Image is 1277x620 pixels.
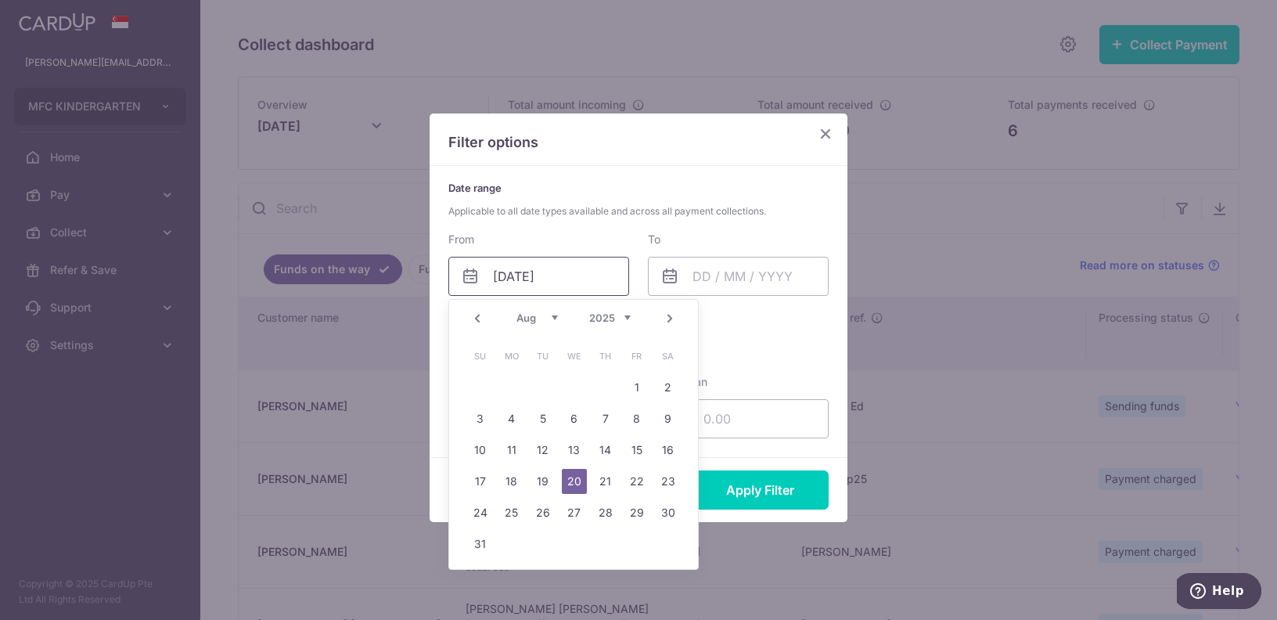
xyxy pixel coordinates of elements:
a: 23 [656,469,681,494]
input: 0.00 [648,399,829,438]
span: Wednesday [562,344,587,369]
a: 15 [624,438,649,463]
a: 7 [593,406,618,431]
a: 14 [593,438,618,463]
a: Next [660,309,679,328]
span: Sunday [468,344,493,369]
a: 30 [656,500,681,525]
a: 17 [468,469,493,494]
a: 21 [593,469,618,494]
a: 2 [656,375,681,400]
a: 4 [499,406,524,431]
a: 27 [562,500,587,525]
a: 9 [656,406,681,431]
a: 1 [624,375,649,400]
a: 5 [531,406,556,431]
a: 13 [562,438,587,463]
span: Help [35,11,67,25]
button: Close [816,124,835,143]
a: 6 [562,406,587,431]
a: 28 [593,500,618,525]
p: Date range [448,178,829,219]
a: 11 [499,438,524,463]
span: Applicable to all date types available and across all payment collections. [448,204,829,219]
span: Thursday [593,344,618,369]
a: 20 [562,469,587,494]
a: 24 [468,500,493,525]
span: Friday [624,344,649,369]
a: 12 [531,438,556,463]
span: Monday [499,344,524,369]
a: 18 [499,469,524,494]
label: To [648,232,660,247]
a: 10 [468,438,493,463]
input: DD / MM / YYYY [648,257,829,296]
iframe: Opens a widget where you can find more information [1177,573,1261,612]
p: Filter options [448,132,829,153]
a: 26 [531,500,556,525]
span: Saturday [656,344,681,369]
a: 8 [624,406,649,431]
a: 19 [531,469,556,494]
label: From [448,232,474,247]
a: 22 [624,469,649,494]
a: 3 [468,406,493,431]
span: Tuesday [531,344,556,369]
a: 25 [499,500,524,525]
a: 29 [624,500,649,525]
a: 16 [656,438,681,463]
button: Apply Filter [691,470,829,510]
a: Prev [468,309,487,328]
input: DD / MM / YYYY [448,257,629,296]
a: 31 [468,532,493,557]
